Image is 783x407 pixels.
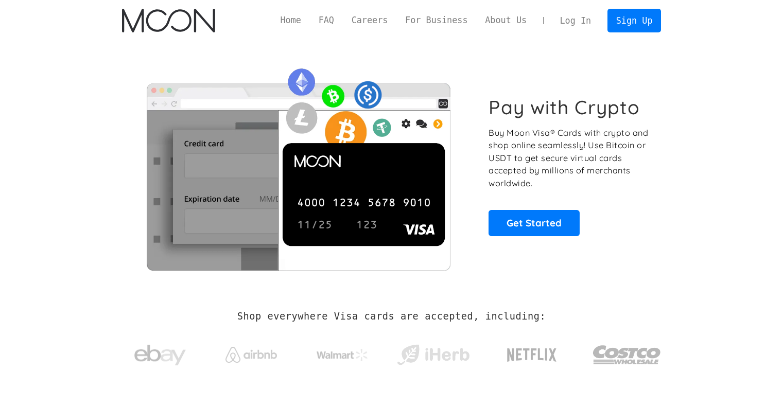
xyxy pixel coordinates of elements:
a: Netflix [486,332,578,373]
a: iHerb [395,331,472,374]
a: Airbnb [213,337,289,368]
img: iHerb [395,342,472,368]
img: ebay [134,339,186,371]
a: About Us [476,14,535,27]
a: FAQ [310,14,343,27]
a: Costco [593,325,662,379]
img: Moon Logo [122,9,215,32]
h1: Pay with Crypto [489,96,640,119]
img: Netflix [506,342,558,368]
a: Walmart [304,339,380,366]
a: Log In [551,9,600,32]
a: ebay [122,329,199,377]
a: Get Started [489,210,580,236]
img: Moon Cards let you spend your crypto anywhere Visa is accepted. [122,61,475,270]
a: Careers [343,14,396,27]
img: Airbnb [225,347,277,363]
img: Walmart [317,349,368,361]
a: home [122,9,215,32]
p: Buy Moon Visa® Cards with crypto and shop online seamlessly! Use Bitcoin or USDT to get secure vi... [489,127,650,190]
a: Sign Up [607,9,661,32]
a: Home [272,14,310,27]
h2: Shop everywhere Visa cards are accepted, including: [237,311,546,322]
img: Costco [593,335,662,374]
a: For Business [396,14,476,27]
